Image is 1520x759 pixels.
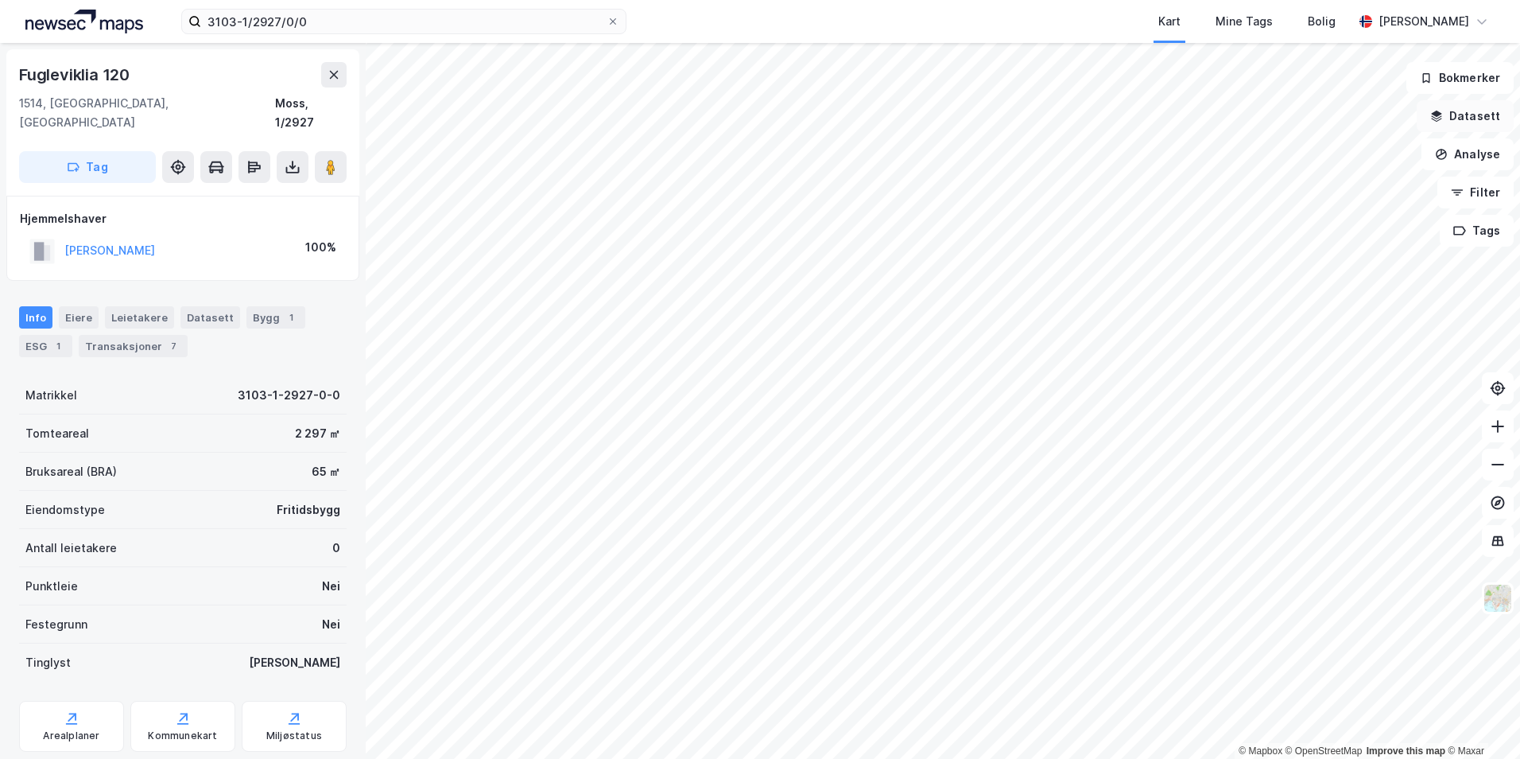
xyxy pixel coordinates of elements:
[19,306,52,329] div: Info
[59,306,99,329] div: Eiere
[201,10,607,33] input: Søk på adresse, matrikkel, gårdeiere, leietakere eller personer
[246,306,305,329] div: Bygg
[148,730,217,742] div: Kommunekart
[312,462,340,481] div: 65 ㎡
[1421,138,1514,170] button: Analyse
[25,424,89,443] div: Tomteareal
[165,338,181,354] div: 7
[25,539,117,558] div: Antall leietakere
[50,338,66,354] div: 1
[25,386,77,405] div: Matrikkel
[1441,683,1520,759] iframe: Chat Widget
[295,424,340,443] div: 2 297 ㎡
[25,577,78,596] div: Punktleie
[283,309,299,325] div: 1
[1437,177,1514,208] button: Filter
[79,335,188,357] div: Transaksjoner
[25,615,87,634] div: Festegrunn
[238,386,340,405] div: 3103-1-2927-0-0
[25,653,71,672] div: Tinglyst
[1158,12,1181,31] div: Kart
[332,539,340,558] div: 0
[1239,745,1282,757] a: Mapbox
[249,653,340,672] div: [PERSON_NAME]
[20,209,346,228] div: Hjemmelshaver
[19,94,275,132] div: 1514, [GEOGRAPHIC_DATA], [GEOGRAPHIC_DATA]
[1378,12,1469,31] div: [PERSON_NAME]
[1285,745,1363,757] a: OpenStreetMap
[1483,583,1513,613] img: Z
[25,10,143,33] img: logo.a4113a55bc3d86da70a041830d287a7e.svg
[1367,745,1445,757] a: Improve this map
[322,577,340,596] div: Nei
[1440,215,1514,247] button: Tags
[25,500,105,520] div: Eiendomstype
[43,730,99,742] div: Arealplaner
[266,730,322,742] div: Miljøstatus
[180,306,240,329] div: Datasett
[305,238,336,257] div: 100%
[322,615,340,634] div: Nei
[19,335,72,357] div: ESG
[1406,62,1514,94] button: Bokmerker
[1216,12,1273,31] div: Mine Tags
[1308,12,1336,31] div: Bolig
[277,500,340,520] div: Fritidsbygg
[19,151,156,183] button: Tag
[105,306,174,329] div: Leietakere
[1417,100,1514,132] button: Datasett
[19,62,133,88] div: Fugleviklia 120
[25,462,117,481] div: Bruksareal (BRA)
[275,94,347,132] div: Moss, 1/2927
